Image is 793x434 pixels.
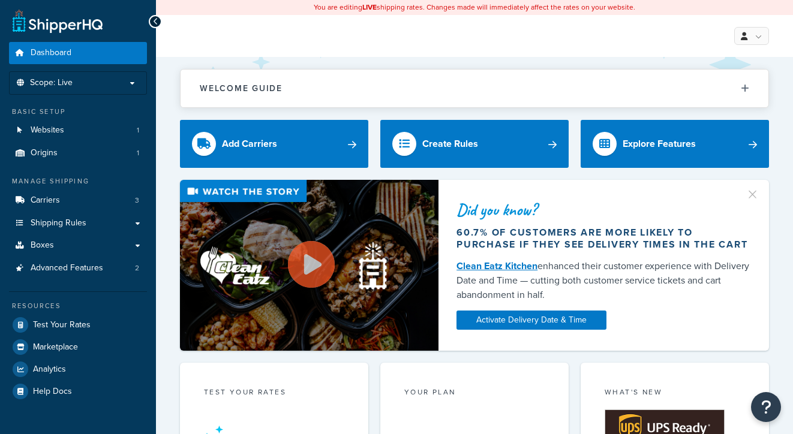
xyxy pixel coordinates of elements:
[135,263,139,273] span: 2
[31,125,64,135] span: Websites
[9,257,147,279] a: Advanced Features2
[31,218,86,228] span: Shipping Rules
[9,212,147,234] a: Shipping Rules
[31,240,54,251] span: Boxes
[456,227,751,251] div: 60.7% of customers are more likely to purchase if they see delivery times in the cart
[33,320,91,330] span: Test Your Rates
[9,301,147,311] div: Resources
[181,70,768,107] button: Welcome Guide
[9,119,147,141] a: Websites1
[137,125,139,135] span: 1
[456,311,606,330] a: Activate Delivery Date & Time
[31,195,60,206] span: Carriers
[456,259,537,273] a: Clean Eatz Kitchen
[135,195,139,206] span: 3
[9,142,147,164] li: Origins
[200,84,283,93] h2: Welcome Guide
[30,78,73,88] span: Scope: Live
[9,358,147,380] a: Analytics
[9,176,147,186] div: Manage Shipping
[222,135,277,152] div: Add Carriers
[9,257,147,279] li: Advanced Features
[31,48,71,58] span: Dashboard
[180,120,368,168] a: Add Carriers
[404,387,545,400] div: Your Plan
[581,120,769,168] a: Explore Features
[9,189,147,212] a: Carriers3
[33,342,78,352] span: Marketplace
[137,148,139,158] span: 1
[456,259,751,302] div: enhanced their customer experience with Delivery Date and Time — cutting both customer service ti...
[456,201,751,218] div: Did you know?
[204,387,344,400] div: Test your rates
[362,2,377,13] b: LIVE
[751,392,781,422] button: Open Resource Center
[31,148,58,158] span: Origins
[605,387,745,400] div: What's New
[180,180,438,350] img: Video thumbnail
[9,119,147,141] li: Websites
[33,364,66,375] span: Analytics
[9,142,147,164] a: Origins1
[9,234,147,257] a: Boxes
[422,135,478,152] div: Create Rules
[9,336,147,358] a: Marketplace
[31,263,103,273] span: Advanced Features
[9,189,147,212] li: Carriers
[9,42,147,64] a: Dashboard
[33,387,72,397] span: Help Docs
[623,135,696,152] div: Explore Features
[9,381,147,402] a: Help Docs
[380,120,569,168] a: Create Rules
[9,314,147,336] a: Test Your Rates
[9,107,147,117] div: Basic Setup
